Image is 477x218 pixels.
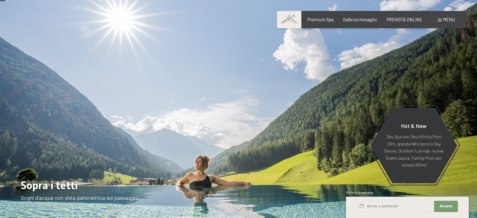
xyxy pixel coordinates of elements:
[443,17,455,22] span: Menu
[384,133,444,169] p: Sky Spa con Sky infinity Pool 23m, grande Whirlpool e Sky Sauna, Outdoor Lounge, nuova Event saun...
[346,190,374,194] span: Richiesta express
[387,17,422,22] a: PRENOTA ONLINE
[434,201,458,212] button: Avanti
[370,108,458,183] a: Hot & New Sky Spa con Sky infinity Pool 23m, grande Whirlpool e Sky Sauna, Outdoor Lounge, nuova ...
[307,17,333,22] a: Premium Spa
[343,17,377,22] a: Galleria immagini
[440,204,452,209] span: Avanti
[401,122,427,129] span: Hot & New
